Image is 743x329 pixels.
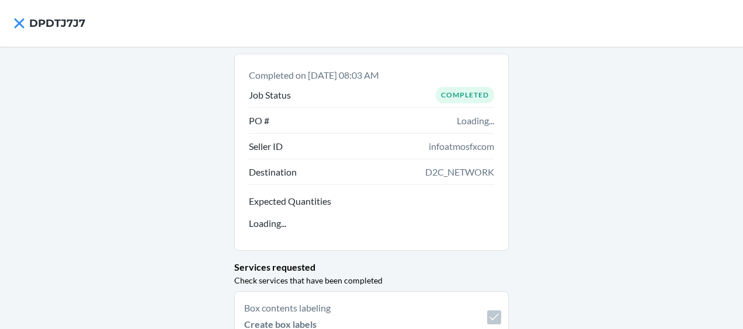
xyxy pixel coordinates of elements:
[249,114,269,128] p: PO #
[425,165,494,179] span: D2C_NETWORK
[457,114,494,128] span: Loading...
[249,88,291,102] p: Job Status
[249,194,494,208] p: Expected Quantities
[234,260,315,274] p: Services requested
[244,301,448,315] p: Box contents labeling
[249,216,286,230] p: Loading...
[249,165,297,179] p: Destination
[29,16,85,31] h4: DPDTJ7J7
[234,274,383,286] p: Check services that have been completed
[249,68,494,82] p: Completed on [DATE] 08:03 AM
[249,194,494,211] button: Expected Quantities
[249,139,283,153] p: Seller ID
[436,87,494,103] div: Completed
[429,139,494,153] span: infoatmosfxcom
